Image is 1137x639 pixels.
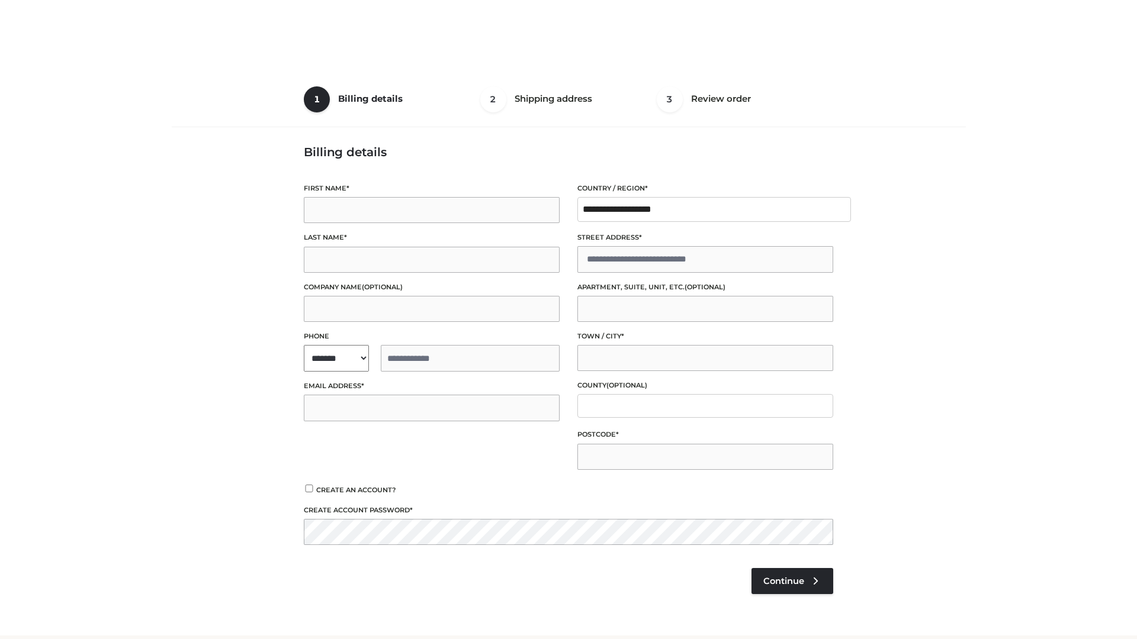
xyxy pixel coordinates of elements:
label: Email address [304,380,560,392]
span: 2 [480,86,506,112]
span: Billing details [338,93,403,104]
label: Country / Region [577,183,833,194]
h3: Billing details [304,145,833,159]
span: 3 [657,86,683,112]
span: Create an account? [316,486,396,494]
a: Continue [751,568,833,594]
label: First name [304,183,560,194]
span: Review order [691,93,751,104]
label: Postcode [577,429,833,440]
span: Continue [763,576,804,586]
label: Company name [304,282,560,293]
label: Town / City [577,331,833,342]
span: (optional) [606,381,647,389]
label: Apartment, suite, unit, etc. [577,282,833,293]
span: Shipping address [515,93,592,104]
span: 1 [304,86,330,112]
span: (optional) [685,283,725,291]
span: (optional) [362,283,403,291]
input: Create an account? [304,485,314,492]
label: Last name [304,232,560,243]
label: Street address [577,232,833,243]
label: Create account password [304,505,833,516]
label: County [577,380,833,391]
label: Phone [304,331,560,342]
